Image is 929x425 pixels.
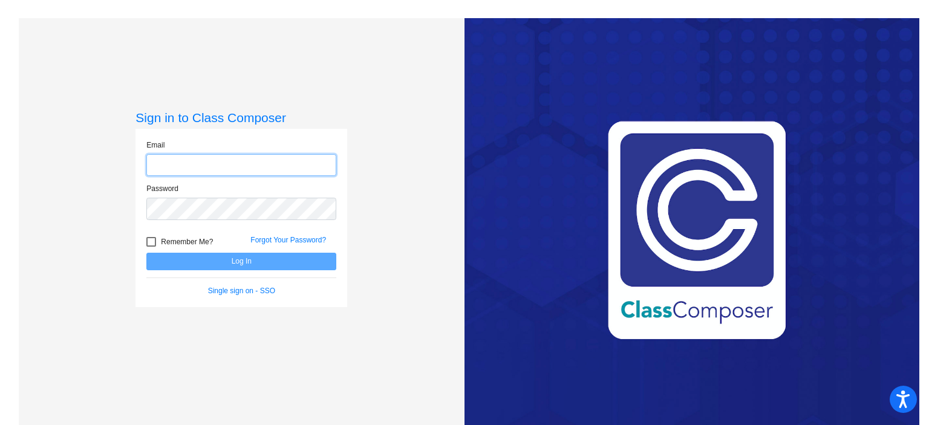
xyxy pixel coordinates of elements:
[146,140,165,151] label: Email
[250,236,326,244] a: Forgot Your Password?
[146,183,178,194] label: Password
[135,110,347,125] h3: Sign in to Class Composer
[208,287,275,295] a: Single sign on - SSO
[161,235,213,249] span: Remember Me?
[146,253,336,270] button: Log In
